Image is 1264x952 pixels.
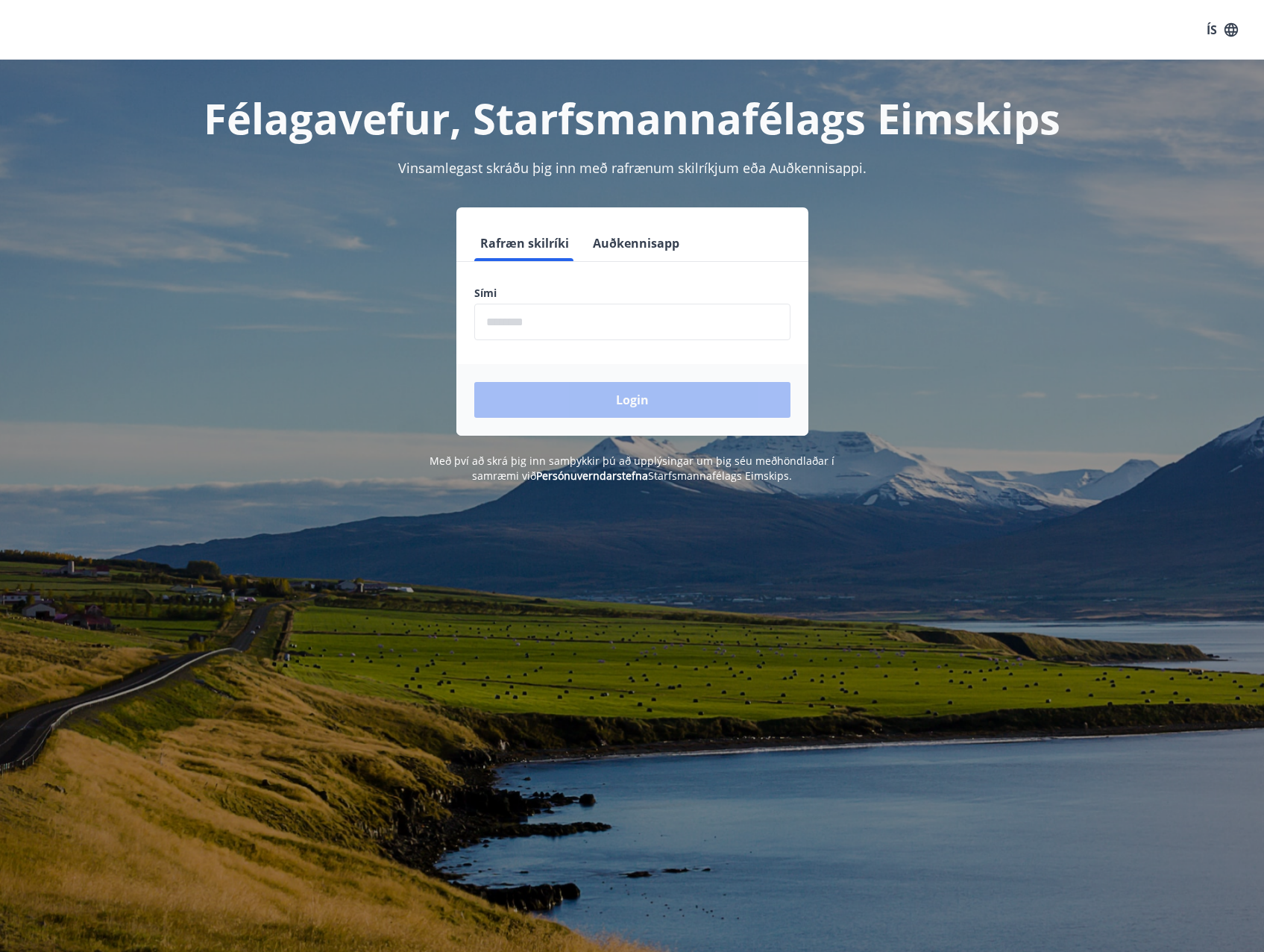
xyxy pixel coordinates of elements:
[474,225,575,261] button: Rafræn skilríki
[398,159,867,177] span: Vinsamlegast skráðu þig inn með rafrænum skilríkjum eða Auðkennisappi.
[474,286,790,301] label: Sími
[536,469,648,483] a: Persónuverndarstefna
[587,225,685,261] button: Auðkennisapp
[1198,16,1246,43] button: ÍS
[430,454,834,483] span: Með því að skrá þig inn samþykkir þú að upplýsingar um þig séu meðhöndlaðar í samræmi við Starfsm...
[113,90,1151,146] h1: Félagavefur, Starfsmannafélags Eimskips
